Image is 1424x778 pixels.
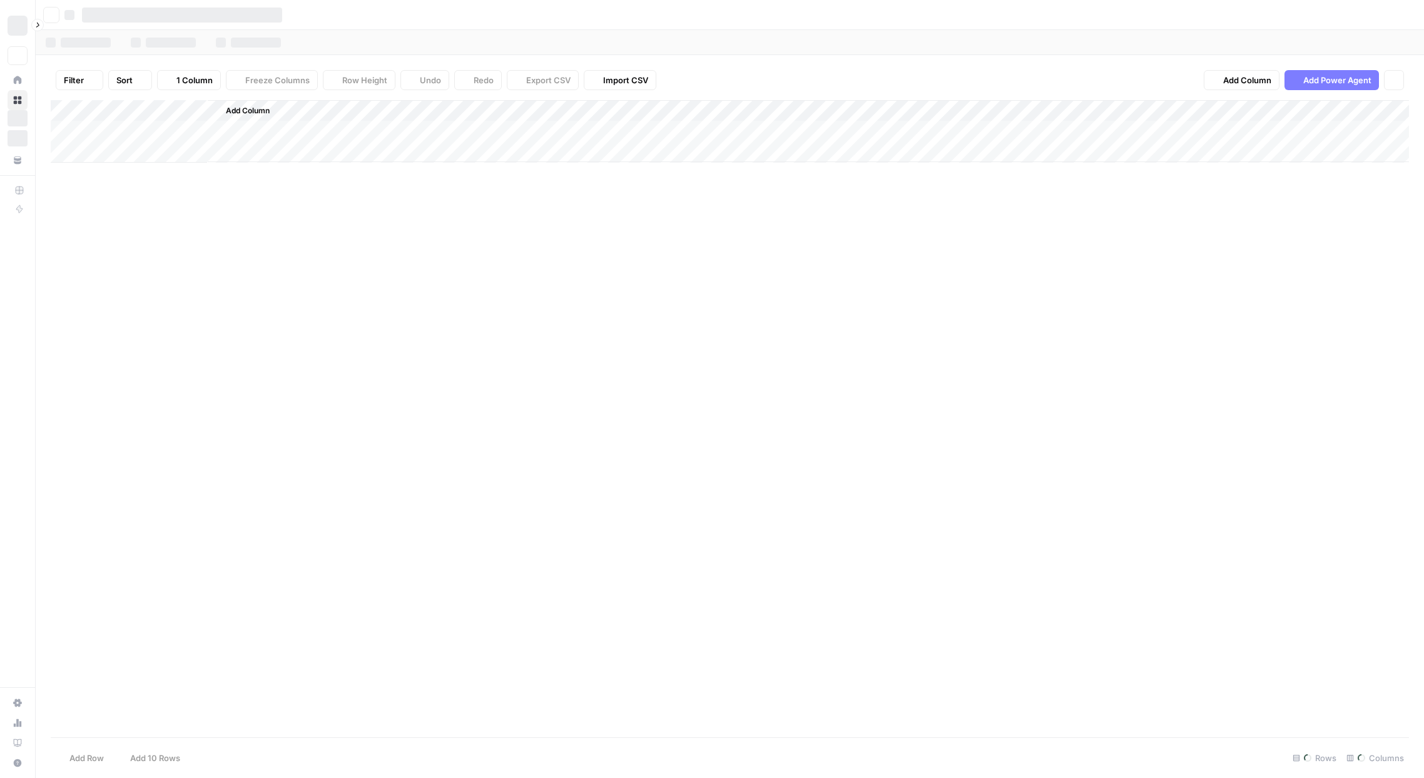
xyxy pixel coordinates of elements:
button: Freeze Columns [226,70,318,90]
span: Add Row [69,752,104,764]
span: Redo [474,74,494,86]
span: Add Column [226,105,270,116]
a: Settings [8,693,28,713]
a: Usage [8,713,28,733]
button: Add 10 Rows [111,748,188,768]
span: Add 10 Rows [130,752,180,764]
a: Learning Hub [8,733,28,753]
span: 1 Column [176,74,213,86]
button: Add Column [210,103,275,119]
button: Redo [454,70,502,90]
button: Add Power Agent [1284,70,1379,90]
button: Row Height [323,70,395,90]
button: Add Column [1204,70,1279,90]
button: Add Row [51,748,111,768]
span: Add Column [1223,74,1271,86]
button: Undo [400,70,449,90]
a: Browse [8,90,28,110]
span: Filter [64,74,84,86]
button: Export CSV [507,70,579,90]
div: Rows [1288,748,1341,768]
div: Columns [1341,748,1409,768]
span: Export CSV [526,74,571,86]
button: Help + Support [8,753,28,773]
span: Freeze Columns [245,74,310,86]
a: Home [8,70,28,90]
a: Your Data [8,150,28,170]
span: Import CSV [603,74,648,86]
span: Row Height [342,74,387,86]
span: Add Power Agent [1303,74,1371,86]
button: Sort [108,70,152,90]
span: Undo [420,74,441,86]
button: Import CSV [584,70,656,90]
button: 1 Column [157,70,221,90]
span: Sort [116,74,133,86]
button: Filter [56,70,103,90]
